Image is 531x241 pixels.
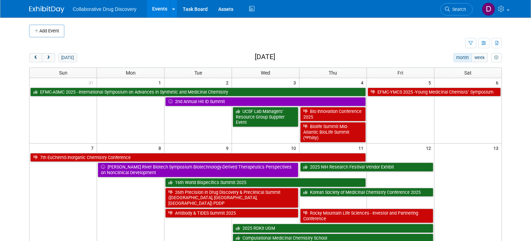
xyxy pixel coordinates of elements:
[464,70,472,76] span: Sat
[425,144,434,152] span: 12
[329,70,337,76] span: Thu
[42,53,55,62] button: next
[59,70,67,76] span: Sun
[165,97,366,106] a: 2nd Annual Hit ID Summit
[495,78,501,87] span: 6
[158,144,164,152] span: 8
[30,153,366,162] a: 7th EuChemS Inorganic Chemistry Conference
[233,224,433,233] a: 2025 RDKit UGM
[73,6,136,12] span: Collaborative Drug Discovery
[397,70,403,76] span: Fri
[126,70,136,76] span: Mon
[158,78,164,87] span: 1
[482,2,495,16] img: Daniel Castro
[493,144,501,152] span: 13
[98,163,298,177] a: [PERSON_NAME] River Biotech Symposium Biotechnology-Derived Therapeutics Perspectives on Nonclini...
[225,144,232,152] span: 9
[58,53,77,62] button: [DATE]
[88,78,97,87] span: 31
[360,78,367,87] span: 4
[90,144,97,152] span: 7
[300,209,433,223] a: Rocky Mountain Life Sciences - Investor and Partnering Conference
[29,25,64,37] button: Add Event
[194,70,202,76] span: Tue
[368,88,501,97] a: EFMC-YMCS 2025 -Young Medicinal Chemists’ Symposium
[293,78,299,87] span: 3
[30,88,366,97] a: EFMC-ASMC 2025 - International Symposium on Advances in Synthetic and Medicinal Chemistry
[300,188,433,197] a: Korean Society of Medicinal Chemistry Conference 2025
[225,78,232,87] span: 2
[165,188,298,208] a: 26th Precision in Drug Discovery & Preclinical Summit ([GEOGRAPHIC_DATA], [GEOGRAPHIC_DATA], [GEO...
[440,3,473,15] a: Search
[29,53,42,62] button: prev
[453,53,472,62] button: month
[450,7,466,12] span: Search
[255,53,275,61] h2: [DATE]
[300,107,366,121] a: Bio Innovation Conference 2025
[261,70,270,76] span: Wed
[491,53,502,62] button: myCustomButton
[300,122,366,142] a: Biolife Summit Mid-Atlantic BioLife Summit (*Philly)
[472,53,488,62] button: week
[165,178,366,187] a: 16th World Bispecifics Summit 2025
[165,209,298,218] a: Antibody & TIDES Summit 2025
[29,6,64,13] img: ExhibitDay
[233,107,298,127] a: UCSF Lab Managers’ Resource Group Supplier Event
[494,56,499,60] i: Personalize Calendar
[290,144,299,152] span: 10
[428,78,434,87] span: 5
[358,144,367,152] span: 11
[300,163,433,172] a: 2025 NIH Research Festival Vendor Exhibit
